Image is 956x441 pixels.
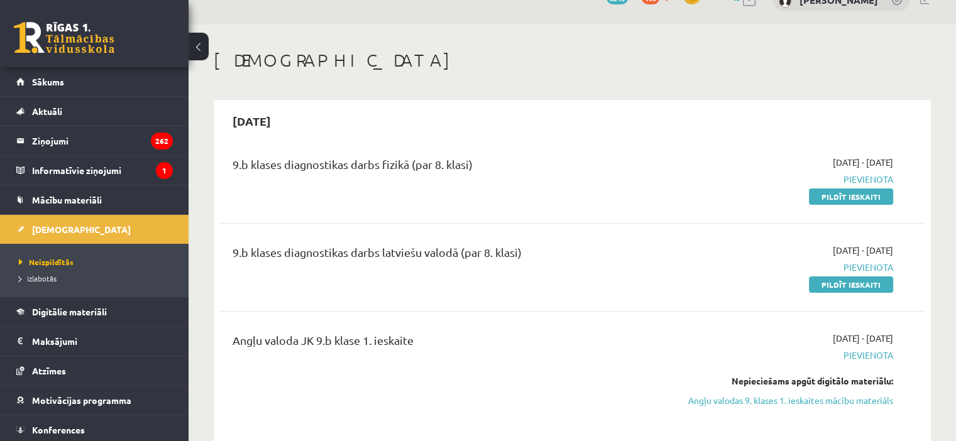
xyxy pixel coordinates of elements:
legend: Maksājumi [32,327,173,356]
span: Izlabotās [19,273,57,283]
span: [DATE] - [DATE] [833,332,893,345]
h2: [DATE] [220,106,283,136]
span: Motivācijas programma [32,395,131,406]
i: 262 [151,133,173,150]
div: 9.b klases diagnostikas darbs fizikā (par 8. klasi) [233,156,667,179]
span: Pievienota [686,349,893,362]
a: Rīgas 1. Tālmācības vidusskola [14,22,114,53]
a: Pildīt ieskaiti [809,188,893,205]
a: Maksājumi [16,327,173,356]
span: [DATE] - [DATE] [833,244,893,257]
div: Nepieciešams apgūt digitālo materiālu: [686,374,893,388]
div: Angļu valoda JK 9.b klase 1. ieskaite [233,332,667,355]
span: Aktuāli [32,106,62,117]
span: Digitālie materiāli [32,306,107,317]
a: Neizpildītās [19,256,176,268]
a: Aktuāli [16,97,173,126]
span: Pievienota [686,261,893,274]
a: Pildīt ieskaiti [809,276,893,293]
a: Informatīvie ziņojumi1 [16,156,173,185]
a: Atzīmes [16,356,173,385]
legend: Ziņojumi [32,126,173,155]
span: Atzīmes [32,365,66,376]
div: 9.b klases diagnostikas darbs latviešu valodā (par 8. klasi) [233,244,667,267]
h1: [DEMOGRAPHIC_DATA] [214,50,931,71]
a: Izlabotās [19,273,176,284]
span: Sākums [32,76,64,87]
span: [DEMOGRAPHIC_DATA] [32,224,131,235]
a: Digitālie materiāli [16,297,173,326]
a: Motivācijas programma [16,386,173,415]
a: [DEMOGRAPHIC_DATA] [16,215,173,244]
i: 1 [156,162,173,179]
span: Konferences [32,424,85,435]
a: Angļu valodas 9. klases 1. ieskaites mācību materiāls [686,394,893,407]
span: Pievienota [686,173,893,186]
a: Mācību materiāli [16,185,173,214]
a: Sākums [16,67,173,96]
span: Neizpildītās [19,257,74,267]
a: Ziņojumi262 [16,126,173,155]
span: [DATE] - [DATE] [833,156,893,169]
legend: Informatīvie ziņojumi [32,156,173,185]
span: Mācību materiāli [32,194,102,205]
